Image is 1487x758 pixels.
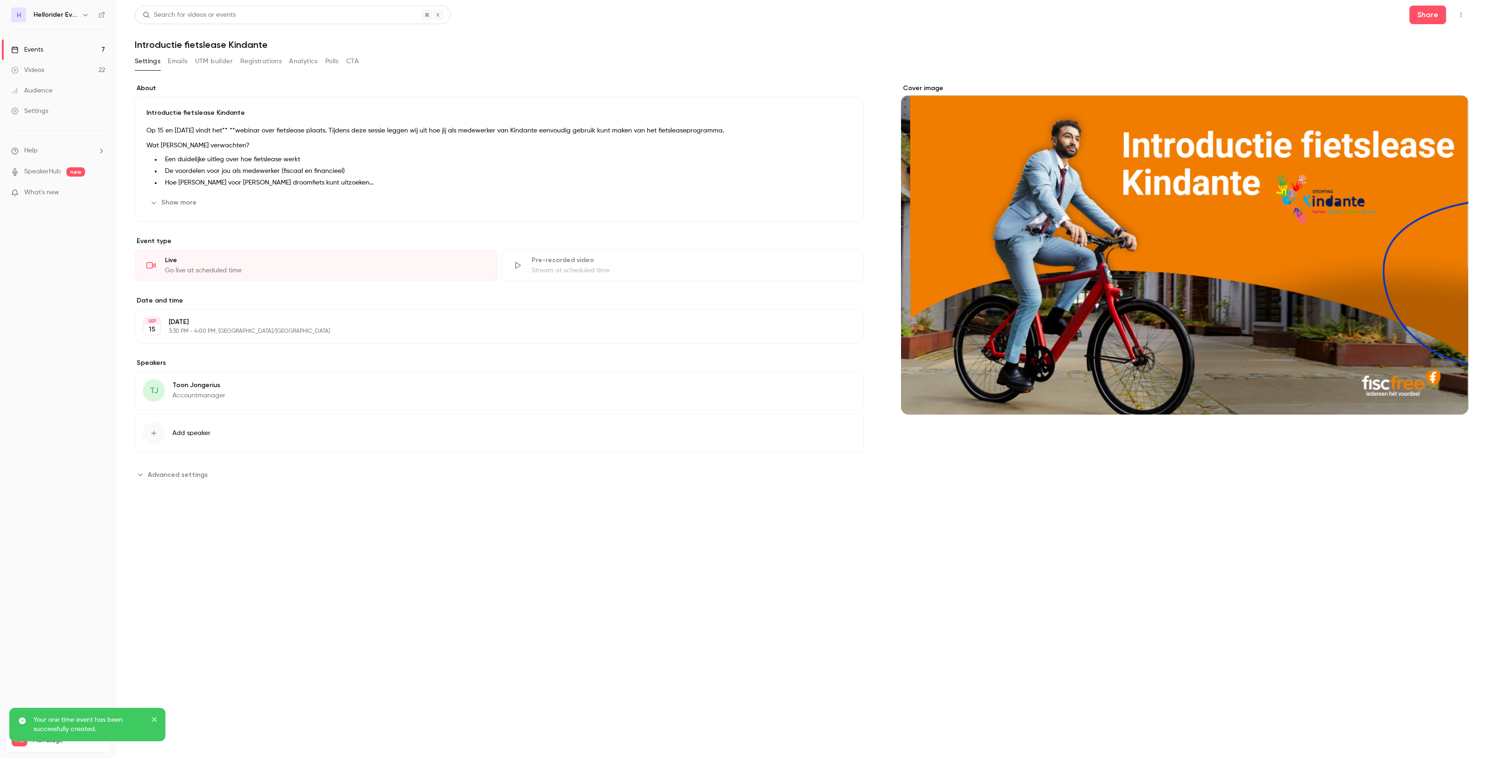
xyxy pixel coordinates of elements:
[168,54,187,69] button: Emails
[325,54,339,69] button: Polls
[195,54,233,69] button: UTM builder
[135,296,864,305] label: Date and time
[172,428,211,438] span: Add speaker
[135,467,213,482] button: Advanced settings
[66,167,85,177] span: new
[172,381,225,390] p: Toon Jongerius
[148,470,208,480] span: Advanced settings
[135,358,864,368] label: Speakers
[901,84,1468,415] section: Cover image
[11,66,44,75] div: Videos
[165,266,486,275] div: Go live at scheduled time
[144,318,160,324] div: SEP
[11,86,53,95] div: Audience
[135,84,864,93] label: About
[135,237,864,246] p: Event type
[24,188,59,198] span: What's new
[146,125,852,136] p: Op 15 en [DATE] vindt het** **webinar over fietslease plaats. Tijdens deze sessie leggen wij uit ...
[161,155,852,165] li: Een duidelijke uitleg over hoe fietslease werkt
[901,84,1468,93] label: Cover image
[135,467,864,482] section: Advanced settings
[143,10,236,20] div: Search for videos or events
[24,146,38,156] span: Help
[11,146,105,156] li: help-dropdown-opener
[146,195,202,210] button: Show more
[161,166,852,176] li: De voordelen voor jou als medewerker (fiscaal en financieel)
[135,371,864,410] div: TJToon JongeriusAccountmanager
[172,391,225,400] p: Accountmanager
[150,384,158,397] span: TJ
[146,108,852,118] p: Introductie fietslease Kindante
[289,54,318,69] button: Analytics
[146,140,852,151] p: Wat [PERSON_NAME] verwachten?
[169,328,815,335] p: 3:30 PM - 4:00 PM, [GEOGRAPHIC_DATA]/[GEOGRAPHIC_DATA]
[346,54,359,69] button: CTA
[135,414,864,452] button: Add speaker
[1409,6,1446,24] button: Share
[135,39,1468,50] h1: Introductie fietslease Kindante
[17,10,21,20] span: H
[532,266,853,275] div: Stream at scheduled time
[135,54,160,69] button: Settings
[151,715,158,726] button: close
[11,45,43,54] div: Events
[501,250,864,281] div: Pre-recorded videoStream at scheduled time
[33,715,145,734] p: Your one time event has been successfully created.
[240,54,282,69] button: Registrations
[11,106,48,116] div: Settings
[33,10,78,20] h6: Hellorider Events
[532,256,853,265] div: Pre-recorded video
[161,178,852,188] li: Hoe [PERSON_NAME] voor [PERSON_NAME] droomfiets kunt uitzoeken
[149,325,155,334] p: 15
[135,250,498,281] div: LiveGo live at scheduled time
[24,167,61,177] a: SpeakerHub
[165,256,486,265] div: Live
[169,317,815,327] p: [DATE]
